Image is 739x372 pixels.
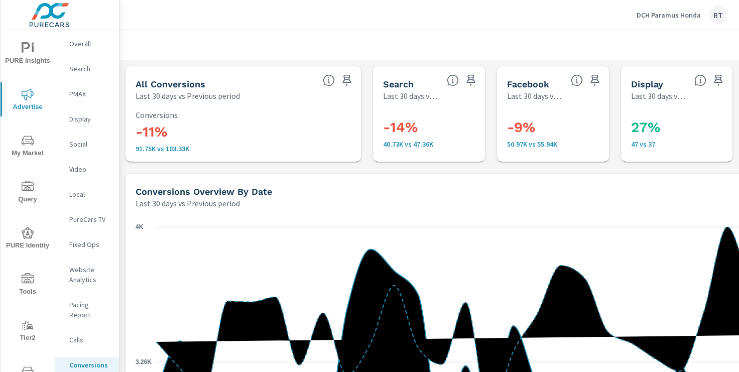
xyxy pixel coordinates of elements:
[55,86,119,101] div: PMAX
[136,197,240,209] p: Last 30 days vs Previous period
[587,72,603,88] span: Save this to your personalized report
[55,237,119,252] div: Fixed Ops
[631,79,663,89] h5: Display
[55,187,119,202] div: Local
[69,64,111,74] p: Search
[69,265,111,285] p: Website Analytics
[136,79,205,89] h5: All Conversions
[69,360,111,370] p: Conversions
[339,72,355,88] span: Save this to your personalized report
[55,212,119,227] div: PureCars TV
[694,74,706,86] span: Display Conversions include Actions, Leads and Unmapped Conversions
[383,90,439,102] p: Last 30 days vs Previous period
[4,135,52,159] span: My Market
[136,123,351,141] h3: -11%
[69,300,111,320] p: Pacing Report
[69,89,111,99] p: PMAX
[4,319,52,344] span: Tier2
[463,72,479,88] span: Save this to your personalized report
[631,90,687,102] p: Last 30 days vs Previous period
[55,162,119,177] div: Video
[507,119,640,136] h3: -9%
[69,164,111,174] p: Video
[507,90,563,102] p: Last 30 days vs Previous period
[69,114,111,124] p: Display
[383,140,516,148] p: 40,734 vs 47,360
[136,90,240,102] p: Last 30 days vs Previous period
[55,137,119,152] div: Social
[55,36,119,51] div: Overall
[136,145,351,153] p: 91,753 vs 103,333
[637,11,701,20] p: DCH Paramus Honda
[55,332,119,347] div: Calls
[710,72,726,88] span: Save this to your personalized report
[69,189,111,199] p: Local
[383,79,414,89] h5: Search
[136,110,351,119] p: Conversions
[136,358,152,365] text: 3.26K
[136,186,272,197] h5: Conversions Overview By Date
[447,74,459,86] span: Search Conversions include Actions, Leads and Unmapped Conversions.
[69,239,111,250] p: Fixed Ops
[69,214,111,224] p: PureCars TV
[323,74,335,86] span: All Conversions include Actions, Leads and Unmapped Conversions
[4,273,52,298] span: Tools
[709,6,727,24] div: RT
[69,335,111,345] p: Calls
[69,139,111,149] p: Social
[55,111,119,127] div: Display
[4,181,52,205] span: Query
[4,88,52,113] span: Advertise
[4,227,52,252] span: PURE Identity
[55,61,119,76] div: Search
[4,42,52,67] span: PURE Insights
[507,79,549,89] h5: Facebook
[383,119,516,136] h3: -14%
[136,223,144,230] text: 4K
[55,297,119,322] div: Pacing Report
[571,74,583,86] span: All conversions reported from Facebook with duplicates filtered out
[55,262,119,287] div: Website Analytics
[507,140,640,148] p: 50,972 vs 55,936
[69,39,111,49] p: Overall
